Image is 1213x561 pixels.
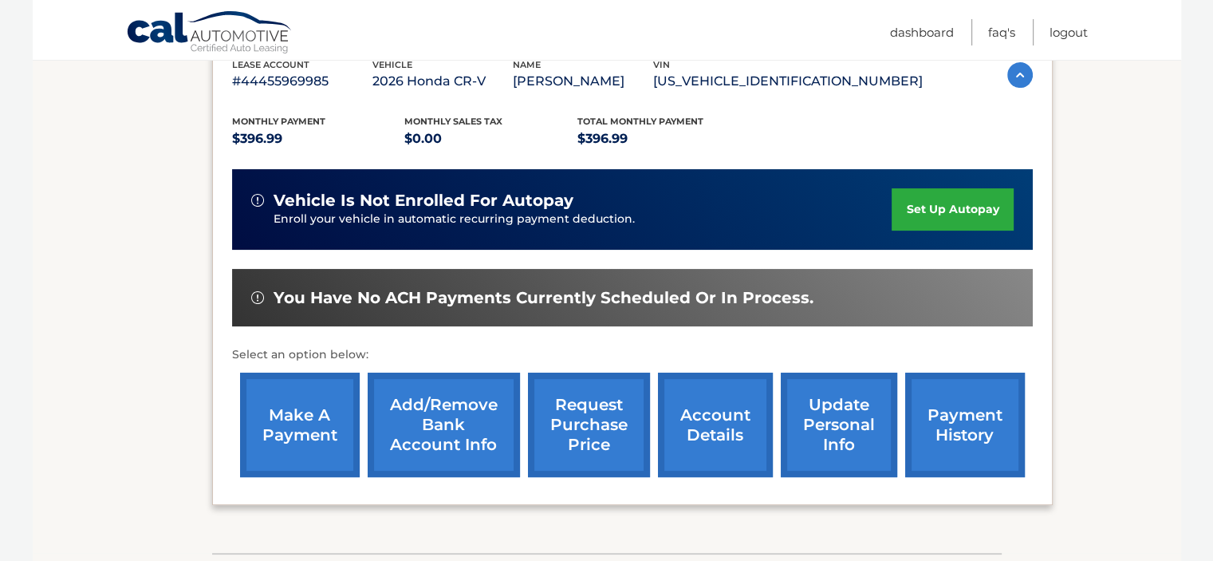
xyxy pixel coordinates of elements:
[274,288,813,308] span: You have no ACH payments currently scheduled or in process.
[905,373,1025,477] a: payment history
[274,211,892,228] p: Enroll your vehicle in automatic recurring payment deduction.
[1007,62,1033,88] img: accordion-active.svg
[658,373,773,477] a: account details
[577,116,703,127] span: Total Monthly Payment
[232,59,309,70] span: lease account
[274,191,573,211] span: vehicle is not enrolled for autopay
[528,373,650,477] a: request purchase price
[232,70,372,93] p: #44455969985
[240,373,360,477] a: make a payment
[232,128,405,150] p: $396.99
[781,373,897,477] a: update personal info
[232,116,325,127] span: Monthly Payment
[653,70,923,93] p: [US_VEHICLE_IDENTIFICATION_NUMBER]
[1050,19,1088,45] a: Logout
[653,59,670,70] span: vin
[368,373,520,477] a: Add/Remove bank account info
[251,291,264,304] img: alert-white.svg
[988,19,1015,45] a: FAQ's
[232,346,1033,365] p: Select an option below:
[372,70,513,93] p: 2026 Honda CR-V
[404,116,502,127] span: Monthly sales Tax
[372,59,412,70] span: vehicle
[513,70,653,93] p: [PERSON_NAME]
[126,10,293,57] a: Cal Automotive
[892,188,1013,231] a: set up autopay
[577,128,750,150] p: $396.99
[513,59,541,70] span: name
[251,194,264,207] img: alert-white.svg
[890,19,954,45] a: Dashboard
[404,128,577,150] p: $0.00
